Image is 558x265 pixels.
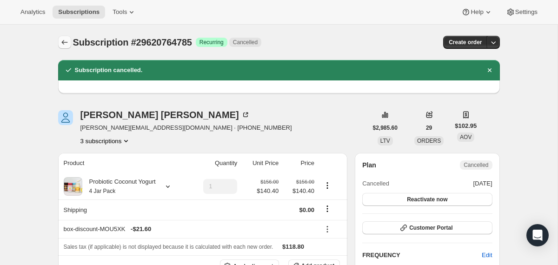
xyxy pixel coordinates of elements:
button: Reactivate now [362,193,492,206]
button: Edit [476,248,498,263]
button: Create order [443,36,487,49]
button: Customer Portal [362,221,492,234]
span: Help [471,8,483,16]
span: Edit [482,251,492,260]
button: Product actions [80,136,131,146]
div: Open Intercom Messenger [526,224,549,246]
img: product img [64,177,82,196]
th: Quantity [189,153,240,173]
button: Dismiss notification [483,64,496,77]
span: Cancelled [362,179,389,188]
span: $0.00 [299,206,315,213]
div: [PERSON_NAME] [PERSON_NAME] [80,110,250,119]
button: Settings [500,6,543,19]
small: $156.00 [260,179,279,185]
span: [DATE] [473,179,492,188]
span: Sales tax (if applicable) is not displayed because it is calculated with each new order. [64,244,273,250]
span: LTV [380,138,390,144]
small: $156.00 [296,179,314,185]
span: Sherri Hebert [58,110,73,125]
h2: Subscription cancelled. [75,66,143,75]
span: 29 [426,124,432,132]
button: Help [456,6,498,19]
span: Cancelled [233,39,258,46]
button: Subscriptions [53,6,105,19]
span: ORDERS [417,138,441,144]
span: Tools [113,8,127,16]
th: Shipping [58,199,189,220]
h2: FREQUENCY [362,251,482,260]
th: Price [281,153,317,173]
span: Create order [449,39,482,46]
button: Subscriptions [58,36,71,49]
span: Analytics [20,8,45,16]
th: Product [58,153,189,173]
span: Subscriptions [58,8,100,16]
button: Tools [107,6,142,19]
div: Probiotic Coconut Yogurt [82,177,156,196]
span: $140.40 [284,186,314,196]
th: Unit Price [240,153,281,173]
span: [PERSON_NAME][EMAIL_ADDRESS][DOMAIN_NAME] · [PHONE_NUMBER] [80,123,292,132]
span: - $21.60 [131,225,151,234]
span: Settings [515,8,538,16]
button: Shipping actions [320,204,335,214]
button: $2,985.60 [367,121,403,134]
button: Product actions [320,180,335,191]
h2: Plan [362,160,376,170]
span: $140.40 [257,186,279,196]
span: $2,985.60 [373,124,398,132]
small: 4 Jar Pack [89,188,116,194]
button: 29 [420,121,438,134]
span: Customer Portal [409,224,452,232]
span: Reactivate now [407,196,447,203]
span: $102.95 [455,121,477,131]
span: Cancelled [464,161,488,169]
span: AOV [460,134,472,140]
span: Subscription #29620764785 [73,37,192,47]
div: box-discount-MOU5XK [64,225,315,234]
span: $118.80 [282,243,304,250]
span: Recurring [199,39,224,46]
button: Analytics [15,6,51,19]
